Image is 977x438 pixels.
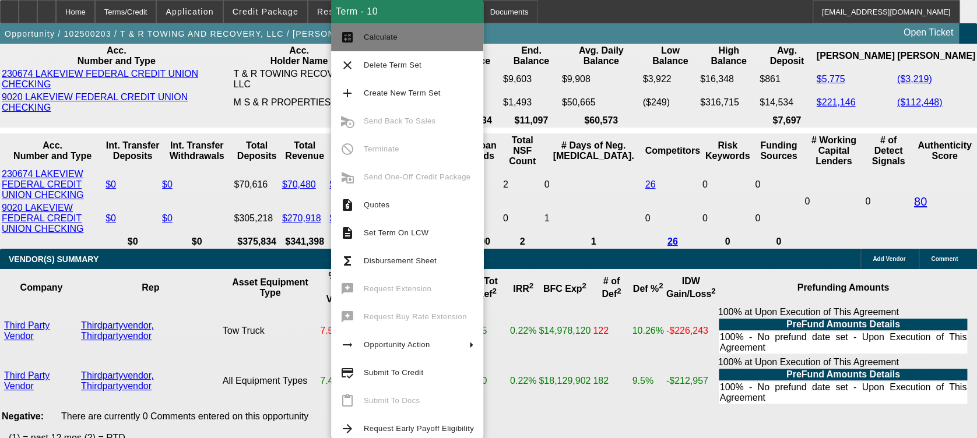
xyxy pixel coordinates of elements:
[754,236,803,248] th: 0
[466,356,508,405] td: $500
[364,256,437,265] span: Disbursement Sheet
[319,356,369,405] td: 7.41%
[329,179,350,189] a: $135
[340,58,354,72] mat-icon: clear
[233,168,280,201] td: $70,616
[538,356,591,405] td: $18,129,902
[667,236,678,246] a: 26
[759,91,815,114] td: $14,534
[816,45,895,67] th: [PERSON_NAME]
[513,284,533,294] b: IRR
[592,306,630,355] td: 122
[340,254,354,268] mat-icon: functions
[233,7,298,16] span: Credit Package
[317,7,363,16] span: Resources
[786,369,900,379] b: PreFund Amounts Details
[509,356,537,405] td: 0.22%
[105,135,160,167] th: Int. Transfer Deposits
[81,370,154,391] a: Thirdpartyvendor, Thirdpartyvendor
[476,276,498,299] b: $ Tot Ref
[897,45,976,67] th: [PERSON_NAME]
[666,356,716,405] td: -$212,957
[224,1,307,23] button: Credit Package
[222,306,318,355] td: Tow Truck
[2,203,83,234] a: 9020 LAKEVIEW FEDERAL CREDIT UNION CHECKING
[233,45,366,67] th: Acc. Holder Name
[340,30,354,44] mat-icon: calculate
[364,200,389,209] span: Quotes
[529,281,533,290] sup: 2
[161,236,232,248] th: $0
[157,1,222,23] button: Application
[2,169,83,200] a: 230674 LAKEVIEW FEDERAL CREDIT UNION CHECKING
[582,281,586,290] sup: 2
[364,368,423,377] span: Submit To Credit
[864,135,912,167] th: # of Detect Signals
[561,45,641,67] th: Avg. Daily Balance
[702,236,754,248] th: 0
[492,287,496,295] sup: 2
[329,236,381,248] th: $34,435
[702,168,754,201] td: 0
[543,135,643,167] th: # Days of Neg. [MEDICAL_DATA].
[319,306,369,355] td: 7.59%
[702,202,754,235] td: 0
[364,89,441,97] span: Create New Term Set
[161,135,232,167] th: Int. Transfer Withdrawals
[804,135,863,167] th: # Working Capital Lenders
[592,356,630,405] td: 182
[2,69,198,89] a: 230674 LAKEVIEW FEDERAL CREDIT UNION CHECKING
[502,168,543,201] td: 2
[282,135,328,167] th: Total Revenue
[233,68,366,90] td: T & R TOWING RECOVERY LLC
[666,306,716,355] td: -$226,243
[642,45,698,67] th: Low Balance
[631,306,664,355] td: 10.26%
[502,68,560,90] td: $9,603
[633,284,663,294] b: Def %
[754,168,803,201] td: 0
[602,276,621,299] b: # of Def
[718,357,968,405] div: 100% at Upon Execution of This Agreement
[711,287,715,295] sup: 2
[340,422,354,436] mat-icon: arrow_forward
[1,135,104,167] th: Acc. Number and Type
[4,320,50,341] a: Third Party Vendor
[106,213,116,223] a: $0
[340,86,354,100] mat-icon: add
[20,282,63,292] b: Company
[142,282,159,292] b: Rep
[617,287,621,295] sup: 2
[329,213,363,223] a: $34,300
[106,179,116,189] a: $0
[233,202,280,235] td: $305,218
[502,135,543,167] th: Sum of the Total NSF Count and Total Overdraft Fee Count from Ocrolus
[816,97,855,107] a: $221,146
[642,68,698,90] td: $3,922
[759,45,815,67] th: Avg. Deposit
[666,276,716,299] b: IDW Gain/Loss
[340,366,354,380] mat-icon: credit_score
[759,115,815,126] th: $7,697
[561,68,641,90] td: $9,908
[162,179,173,189] a: $0
[364,228,428,237] span: Set Term On LCW
[5,29,369,38] span: Opportunity / 102500203 / T & R TOWING AND RECOVERY, LLC / [PERSON_NAME]
[364,424,474,433] span: Request Early Payoff Eligibility
[466,306,508,355] td: $115
[502,45,560,67] th: End. Balance
[543,284,586,294] b: BFC Exp
[233,135,280,167] th: Total Deposits
[702,135,754,167] th: Risk Keywords
[644,202,700,235] td: 0
[719,382,967,404] td: 100% - No prefund date set - Upon Execution of This Agreement
[4,370,50,391] a: Third Party Vendor
[899,23,958,43] a: Open Ticket
[816,74,845,84] a: $5,775
[282,179,316,189] a: $70,480
[282,213,321,223] a: $270,918
[2,92,188,112] a: 9020 LAKEVIEW FEDERAL CREDIT UNION CHECKING
[232,277,308,298] b: Asset Equipment Type
[509,306,537,355] td: 0.22%
[364,33,398,41] span: Calculate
